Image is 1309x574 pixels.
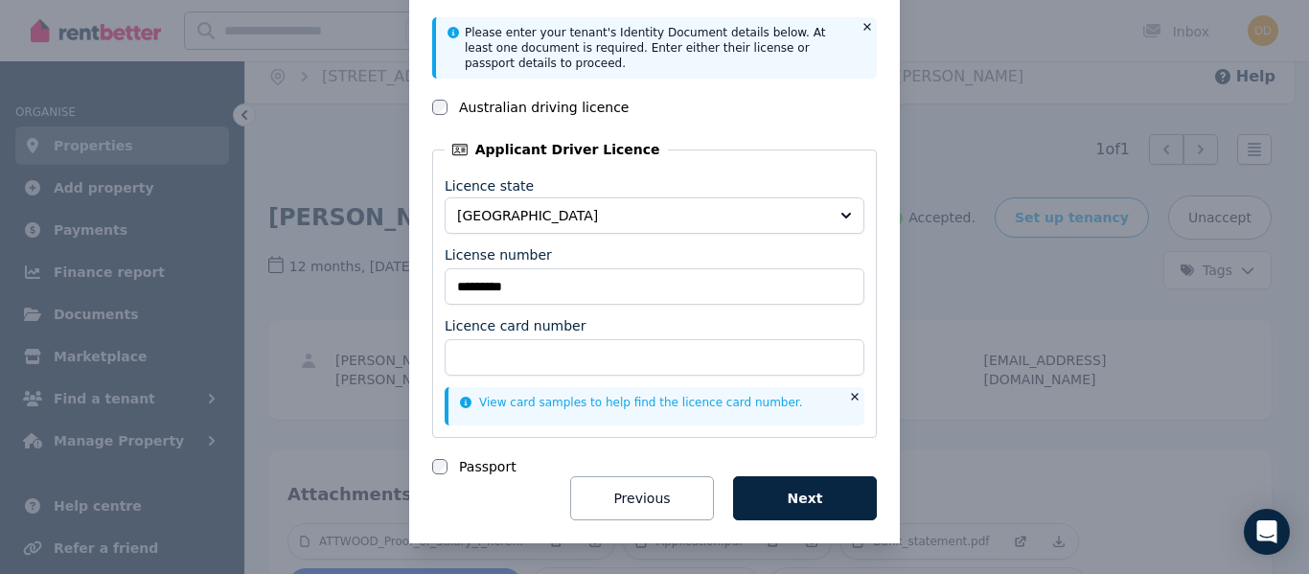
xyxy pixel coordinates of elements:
div: Open Intercom Messenger [1244,509,1290,555]
span: [GEOGRAPHIC_DATA] [457,206,825,225]
a: View card samples to help find the licence card number. [460,396,803,409]
label: Passport [459,457,517,476]
label: Licence card number [445,316,586,335]
label: License number [445,245,552,264]
button: [GEOGRAPHIC_DATA] [445,197,864,234]
button: Next [733,476,877,520]
label: Australian driving licence [459,98,629,117]
p: Please enter your tenant's Identity Document details below. At least one document is required. En... [465,25,850,71]
label: Licence state [445,178,534,194]
button: Previous [570,476,714,520]
legend: Applicant Driver Licence [445,140,668,159]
